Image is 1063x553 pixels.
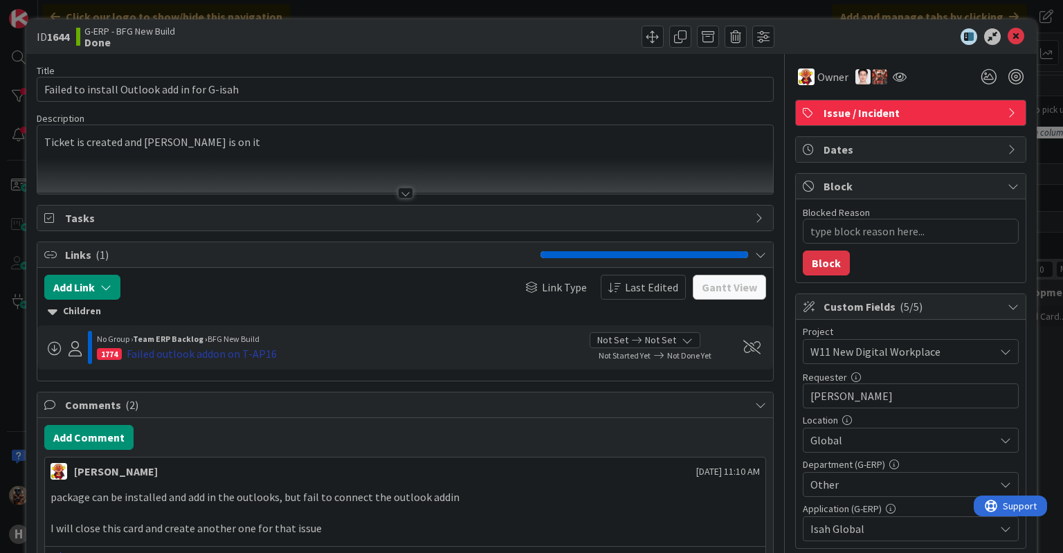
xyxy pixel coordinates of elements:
span: [DATE] 11:10 AM [696,464,760,479]
p: package can be installed and add in the outlooks, but fail to connect the outlook addin [51,489,759,505]
span: Issue / Incident [824,105,1001,121]
input: type card name here... [37,77,773,102]
label: Requester [803,371,847,383]
img: ll [855,69,871,84]
span: Owner [817,69,848,85]
div: [PERSON_NAME] [74,463,158,480]
span: W11 New Digital Workplace [810,342,988,361]
span: G-ERP - BFG New Build [84,26,175,37]
span: Dates [824,141,1001,158]
div: Children [48,304,762,319]
span: Tasks [65,210,747,226]
span: Link Type [542,279,587,296]
span: ( 2 ) [125,398,138,412]
button: Add Comment [44,425,134,450]
label: Blocked Reason [803,206,870,219]
span: Not Started Yet [599,350,651,361]
div: Location [803,415,1019,425]
img: LC [51,463,67,480]
span: Support [29,2,63,19]
p: Ticket is created and [PERSON_NAME] is on it [44,134,765,150]
div: Failed outlook addon on T-AP16 [127,345,277,362]
span: BFG New Build [208,334,260,344]
span: ( 5/5 ) [900,300,923,314]
button: Block [803,251,850,275]
span: No Group › [97,334,133,344]
span: Global [810,432,994,448]
span: Block [824,178,1001,194]
span: Description [37,112,84,125]
div: Application (G-ERP) [803,504,1019,514]
label: Title [37,64,55,77]
span: Other [810,476,994,493]
b: 1644 [47,30,69,44]
span: Custom Fields [824,298,1001,315]
button: Gantt View [693,275,766,300]
span: Not Done Yet [667,350,711,361]
div: Project [803,327,1019,336]
span: Isah Global [810,520,994,537]
b: Team ERP Backlog › [133,334,208,344]
b: Done [84,37,175,48]
span: ( 1 ) [96,248,109,262]
span: Links [65,246,533,263]
button: Add Link [44,275,120,300]
div: 1774 [97,348,122,360]
span: Not Set [645,333,676,347]
img: LC [798,69,815,85]
p: I will close this card and create another one for that issue [51,520,759,536]
div: Department (G-ERP) [803,460,1019,469]
span: ID [37,28,69,45]
img: JK [872,69,887,84]
span: Not Set [597,333,628,347]
span: Last Edited [625,279,678,296]
span: Comments [65,397,747,413]
button: Last Edited [601,275,686,300]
